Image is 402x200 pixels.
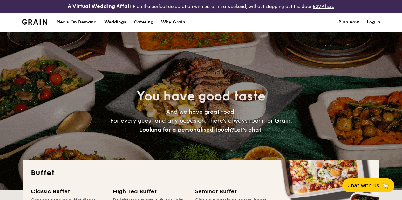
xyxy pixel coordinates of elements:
a: Weddings [100,13,130,32]
h4: A Virtual Wedding Affair [68,3,132,10]
div: Classic Buffet [31,187,105,196]
img: Grain [22,19,48,25]
div: High Tea Buffet [113,187,187,196]
a: Logotype [22,19,48,25]
span: You have good taste [137,89,265,104]
span: And we have great food. For every guest and any occasion, there’s always room for Grain. [110,108,292,133]
a: Meals On Demand [52,13,100,32]
h2: Buffet [31,168,371,178]
div: Why Grain [161,13,185,32]
div: Seminar Buffet [195,187,269,196]
span: Looking for a personalised touch? [139,126,234,133]
a: Log in [367,13,380,32]
a: Catering [130,13,157,32]
span: 🦙 [382,182,389,189]
h1: Catering [134,13,153,32]
a: RSVP here [313,4,334,9]
div: Weddings [104,13,126,32]
a: Plan now [338,13,359,32]
button: Chat with us🦙 [342,178,394,192]
span: Let's chat. [234,126,263,133]
span: Chat with us [347,183,379,189]
div: Meals On Demand [56,13,97,32]
div: Plan the perfect celebration with us, all in a weekend, without stepping out the door. [67,3,335,10]
a: Why Grain [157,13,189,32]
